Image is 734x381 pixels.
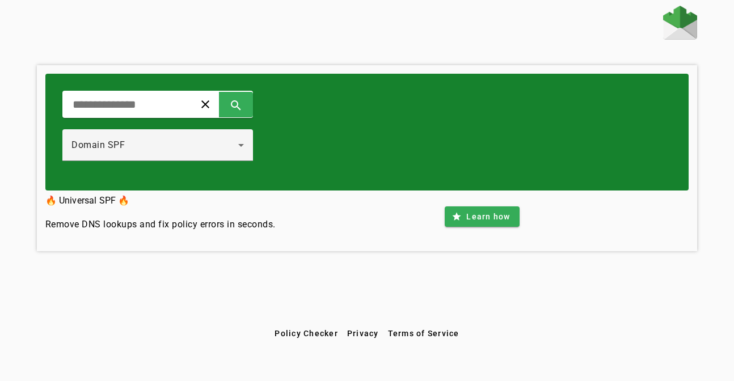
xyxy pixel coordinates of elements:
[388,329,459,338] span: Terms of Service
[45,193,276,209] h3: 🔥 Universal SPF 🔥
[343,323,383,344] button: Privacy
[71,139,125,150] span: Domain SPF
[383,323,464,344] button: Terms of Service
[445,206,519,227] button: Learn how
[270,323,343,344] button: Policy Checker
[663,6,697,43] a: Home
[45,218,276,231] h4: Remove DNS lookups and fix policy errors in seconds.
[466,211,510,222] span: Learn how
[275,329,338,338] span: Policy Checker
[663,6,697,40] img: Fraudmarc Logo
[347,329,379,338] span: Privacy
